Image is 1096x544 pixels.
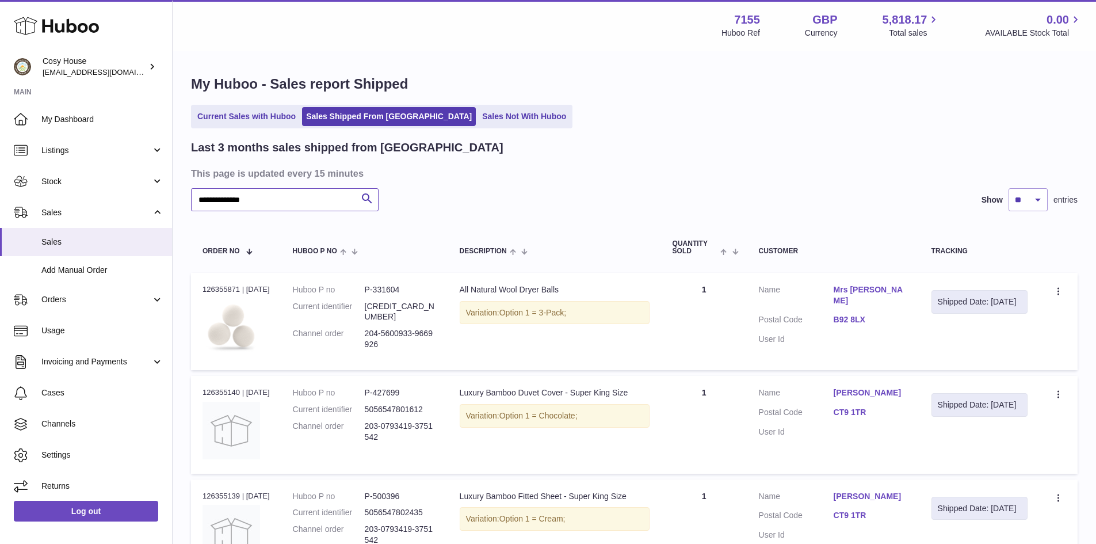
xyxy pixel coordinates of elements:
dd: 203-0793419-3751542 [365,421,437,443]
div: Variation: [460,404,650,428]
span: Option 1 = 3-Pack; [499,308,566,317]
a: [PERSON_NAME] [834,387,908,398]
dt: Current identifier [293,301,365,323]
strong: 7155 [734,12,760,28]
img: no-photo.jpg [203,402,260,459]
dt: Huboo P no [293,284,365,295]
td: 1 [661,376,747,473]
td: 1 [661,273,747,370]
strong: GBP [812,12,837,28]
div: Tracking [931,248,1028,255]
a: Sales Not With Huboo [478,107,570,126]
dt: Name [759,284,834,309]
dt: Channel order [293,328,365,350]
dt: Name [759,387,834,401]
dt: Current identifier [293,404,365,415]
span: Sales [41,207,151,218]
img: info@wholesomegoods.com [14,58,31,75]
div: Luxury Bamboo Duvet Cover - Super King Size [460,387,650,398]
a: 0.00 AVAILABLE Stock Total [985,12,1082,39]
span: 5,818.17 [883,12,927,28]
dd: P-427699 [365,387,437,398]
span: Settings [41,450,163,461]
img: wool-dryer-balls-3-pack.png [203,298,260,356]
div: Luxury Bamboo Fitted Sheet - Super King Size [460,491,650,502]
span: Invoicing and Payments [41,356,151,367]
a: 5,818.17 Total sales [883,12,941,39]
div: Variation: [460,507,650,531]
span: Order No [203,248,240,255]
h2: Last 3 months sales shipped from [GEOGRAPHIC_DATA] [191,140,503,155]
a: Current Sales with Huboo [193,107,300,126]
dd: 204-5600933-9669926 [365,328,437,350]
div: 126355139 | [DATE] [203,491,270,501]
span: 0.00 [1047,12,1069,28]
a: Log out [14,501,158,522]
dd: 5056547802435 [365,507,437,518]
dt: Postal Code [759,510,834,524]
dt: Huboo P no [293,491,365,502]
div: All Natural Wool Dryer Balls [460,284,650,295]
span: Add Manual Order [41,265,163,276]
dd: 5056547801612 [365,404,437,415]
dd: P-500396 [365,491,437,502]
div: Shipped Date: [DATE] [938,503,1022,514]
span: Quantity Sold [673,240,718,255]
span: Option 1 = Cream; [499,514,566,523]
div: 126355871 | [DATE] [203,284,270,295]
span: Description [460,248,507,255]
span: Option 1 = Chocolate; [499,411,578,420]
dt: Postal Code [759,314,834,328]
label: Show [982,195,1003,206]
dt: User Id [759,427,834,438]
dd: P-331604 [365,284,437,295]
span: Sales [41,237,163,248]
span: entries [1053,195,1078,206]
div: Shipped Date: [DATE] [938,296,1022,307]
dt: Postal Code [759,407,834,421]
span: Cases [41,387,163,398]
span: Orders [41,294,151,305]
dt: Current identifier [293,507,365,518]
span: Returns [41,481,163,492]
span: Huboo P no [293,248,337,255]
span: Channels [41,419,163,429]
dt: Channel order [293,421,365,443]
div: 126355140 | [DATE] [203,387,270,398]
div: Currency [805,28,838,39]
dt: Huboo P no [293,387,365,398]
dt: User Id [759,530,834,541]
dt: Name [759,491,834,505]
a: Mrs [PERSON_NAME] [834,284,908,306]
dt: User Id [759,334,834,345]
a: B92 8LX [834,314,908,325]
div: Customer [759,248,908,255]
a: CT9 1TR [834,510,908,521]
div: Shipped Date: [DATE] [938,400,1022,410]
a: Sales Shipped From [GEOGRAPHIC_DATA] [302,107,476,126]
a: [PERSON_NAME] [834,491,908,502]
div: Variation: [460,301,650,325]
span: Usage [41,325,163,336]
span: [EMAIL_ADDRESS][DOMAIN_NAME] [43,67,169,77]
div: Cosy House [43,56,146,78]
span: My Dashboard [41,114,163,125]
a: CT9 1TR [834,407,908,418]
h1: My Huboo - Sales report Shipped [191,75,1078,93]
h3: This page is updated every 15 minutes [191,167,1075,180]
div: Huboo Ref [721,28,760,39]
span: Listings [41,145,151,156]
span: AVAILABLE Stock Total [985,28,1082,39]
dd: [CREDIT_CARD_NUMBER] [365,301,437,323]
span: Stock [41,176,151,187]
span: Total sales [889,28,940,39]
